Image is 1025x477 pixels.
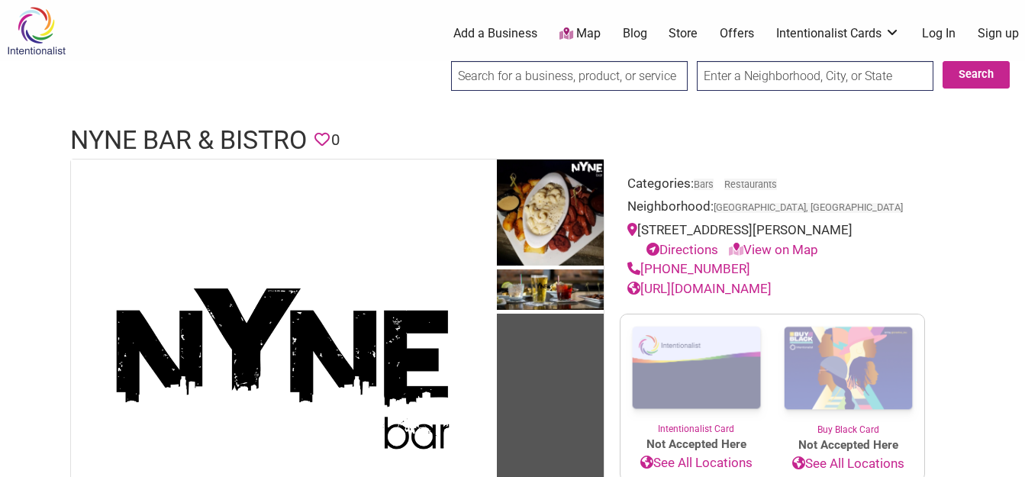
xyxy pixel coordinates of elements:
[453,25,537,42] a: Add a Business
[620,436,772,453] span: Not Accepted Here
[646,242,718,257] a: Directions
[772,314,924,437] a: Buy Black Card
[772,437,924,454] span: Not Accepted Here
[669,25,698,42] a: Store
[772,454,924,474] a: See All Locations
[943,61,1010,89] button: Search
[70,122,307,159] h1: nYne Bar & Bistro
[627,197,917,221] div: Neighborhood:
[620,314,772,436] a: Intentionalist Card
[451,61,688,91] input: Search for a business, product, or service
[331,128,340,152] span: 0
[922,25,956,42] a: Log In
[694,179,714,190] a: Bars
[720,25,754,42] a: Offers
[627,174,917,198] div: Categories:
[627,261,750,276] a: [PHONE_NUMBER]
[559,25,601,43] a: Map
[620,314,772,422] img: Intentionalist Card
[627,281,772,296] a: [URL][DOMAIN_NAME]
[978,25,1019,42] a: Sign up
[620,453,772,473] a: See All Locations
[729,242,818,257] a: View on Map
[714,203,903,213] span: [GEOGRAPHIC_DATA], [GEOGRAPHIC_DATA]
[772,314,924,423] img: Buy Black Card
[627,221,917,259] div: [STREET_ADDRESS][PERSON_NAME]
[776,25,900,42] a: Intentionalist Cards
[724,179,777,190] a: Restaurants
[623,25,647,42] a: Blog
[697,61,933,91] input: Enter a Neighborhood, City, or State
